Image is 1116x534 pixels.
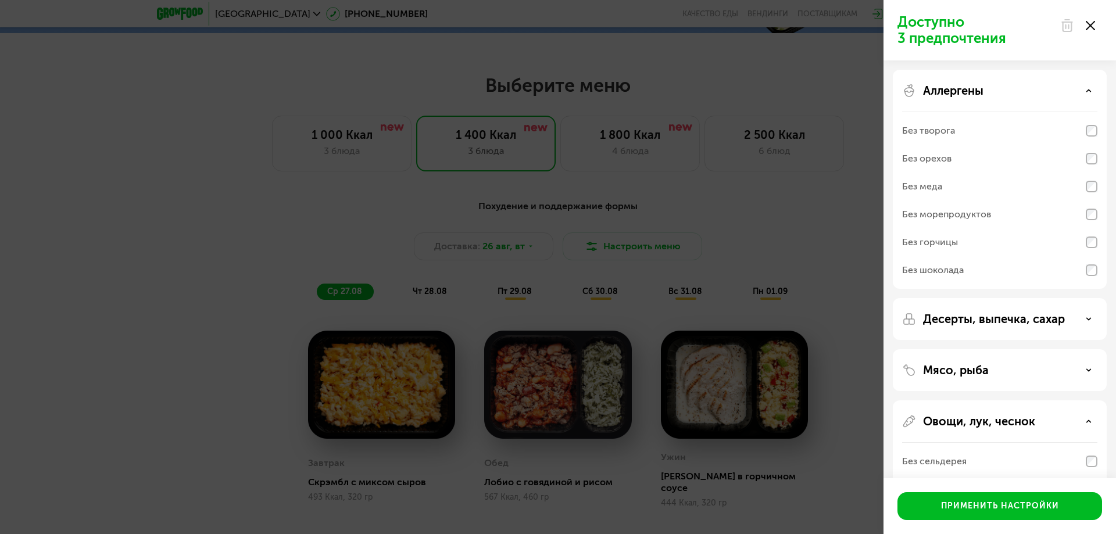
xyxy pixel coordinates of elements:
div: Применить настройки [941,500,1059,512]
div: Без меда [902,180,942,193]
p: Доступно 3 предпочтения [897,14,1053,46]
p: Аллергены [923,84,983,98]
div: Без сельдерея [902,454,967,468]
div: Без орехов [902,152,952,166]
div: Без горчицы [902,235,958,249]
p: Десерты, выпечка, сахар [923,312,1065,326]
div: Без шоколада [902,263,964,277]
div: Без морепродуктов [902,207,991,221]
p: Мясо, рыба [923,363,989,377]
p: Овощи, лук, чеснок [923,414,1035,428]
div: Без творога [902,124,955,138]
button: Применить настройки [897,492,1102,520]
